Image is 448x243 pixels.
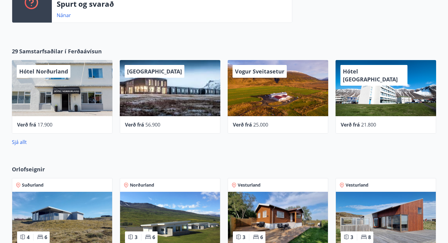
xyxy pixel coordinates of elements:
span: Suðurland [22,182,44,188]
span: Verð frá [341,121,360,128]
span: [GEOGRAPHIC_DATA] [127,68,182,75]
span: 25.000 [253,121,268,128]
a: Sjá allt [12,139,27,145]
span: Vesturland [238,182,261,188]
span: Vesturland [346,182,368,188]
span: Verð frá [125,121,144,128]
span: Verð frá [17,121,36,128]
span: 3 [350,234,353,241]
span: Verð frá [233,121,252,128]
span: 21.800 [361,121,376,128]
span: 8 [368,234,371,241]
span: 6 [152,234,155,241]
span: Orlofseignir [12,165,45,173]
span: 17.900 [37,121,52,128]
a: Nánar [57,12,71,19]
span: 6 [260,234,263,241]
span: 4 [27,234,30,241]
span: Hótel [GEOGRAPHIC_DATA] [343,68,398,83]
span: Samstarfsaðilar í Ferðaávísun [19,47,102,55]
span: 3 [135,234,137,241]
span: Hótel Norðurland [19,68,68,75]
span: 29 [12,47,18,55]
span: 6 [44,234,47,241]
span: 56.900 [145,121,160,128]
span: Vogur Sveitasetur [235,68,284,75]
span: 3 [243,234,245,241]
span: Norðurland [130,182,154,188]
